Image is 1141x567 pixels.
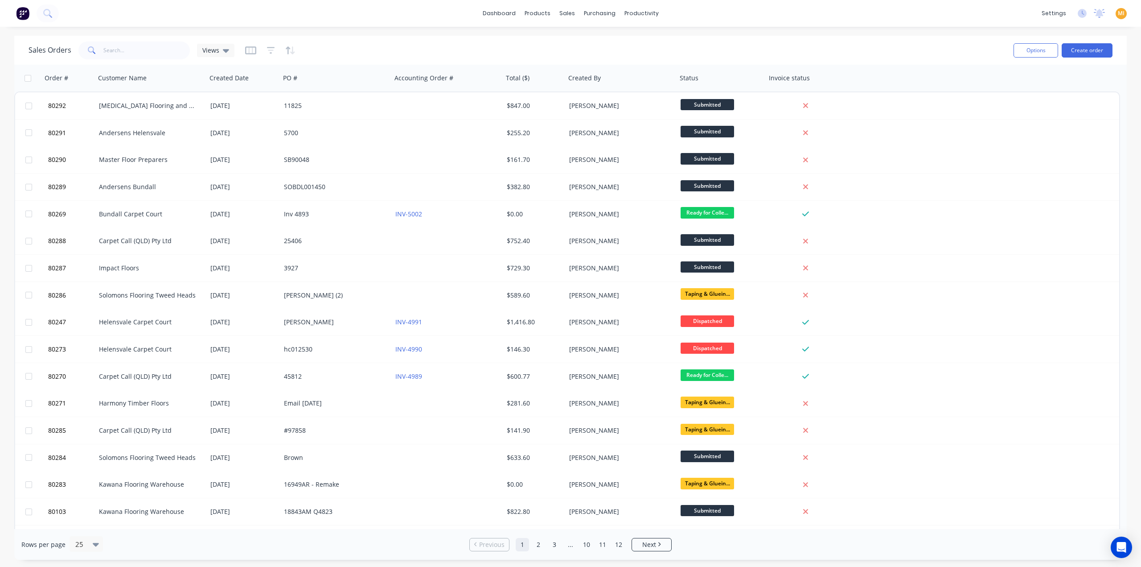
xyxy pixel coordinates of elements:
[1014,43,1058,58] button: Options
[507,101,559,110] div: $847.00
[681,153,734,164] span: Submitted
[569,453,668,462] div: [PERSON_NAME]
[99,264,198,273] div: Impact Floors
[395,318,422,326] a: INV-4991
[284,182,383,191] div: SOBDL001450
[48,155,66,164] span: 80290
[99,236,198,245] div: Carpet Call (QLD) Pty Ltd
[612,538,625,551] a: Page 12
[520,7,555,20] div: products
[681,369,734,381] span: Ready for Colle...
[48,480,66,489] span: 80283
[569,155,668,164] div: [PERSON_NAME]
[532,538,545,551] a: Page 2
[507,182,559,191] div: $382.80
[555,7,579,20] div: sales
[284,507,383,516] div: 18843AM Q4823
[569,318,668,327] div: [PERSON_NAME]
[569,480,668,489] div: [PERSON_NAME]
[681,397,734,408] span: Taping & Gluein...
[395,345,422,353] a: INV-4990
[45,390,99,417] button: 80271
[45,282,99,309] button: 80286
[569,101,668,110] div: [PERSON_NAME]
[507,210,559,219] div: $0.00
[569,291,668,300] div: [PERSON_NAME]
[99,372,198,381] div: Carpet Call (QLD) Pty Ltd
[681,315,734,327] span: Dispatched
[569,128,668,137] div: [PERSON_NAME]
[620,7,663,20] div: productivity
[48,372,66,381] span: 80270
[284,155,383,164] div: SB90048
[48,210,66,219] span: 80269
[466,538,675,551] ul: Pagination
[569,372,668,381] div: [PERSON_NAME]
[569,182,668,191] div: [PERSON_NAME]
[284,210,383,219] div: Inv 4893
[99,399,198,408] div: Harmony Timber Floors
[681,180,734,191] span: Submitted
[210,210,277,219] div: [DATE]
[569,236,668,245] div: [PERSON_NAME]
[210,507,277,516] div: [DATE]
[103,41,190,59] input: Search...
[681,288,734,299] span: Taping & Gluein...
[681,478,734,489] span: Taping & Gluein...
[681,234,734,245] span: Submitted
[569,507,668,516] div: [PERSON_NAME]
[470,540,509,549] a: Previous page
[507,345,559,354] div: $146.30
[642,540,656,549] span: Next
[579,7,620,20] div: purchasing
[99,291,198,300] div: Solomons Flooring Tweed Heads
[45,336,99,363] button: 80273
[681,451,734,462] span: Submitted
[99,101,198,110] div: [MEDICAL_DATA] Flooring and Carpentry
[45,309,99,335] button: 80247
[48,318,66,327] span: 80247
[681,505,734,516] span: Submitted
[48,453,66,462] span: 80284
[45,498,99,525] button: 80103
[507,291,559,300] div: $589.60
[210,426,277,435] div: [DATE]
[45,363,99,390] button: 80270
[284,345,383,354] div: hc012530
[507,453,559,462] div: $633.60
[1062,43,1112,58] button: Create order
[210,291,277,300] div: [DATE]
[507,264,559,273] div: $729.30
[210,345,277,354] div: [DATE]
[48,236,66,245] span: 80288
[45,526,99,552] button: 80282
[210,453,277,462] div: [DATE]
[48,345,66,354] span: 80273
[284,372,383,381] div: 45812
[99,507,198,516] div: Kawana Flooring Warehouse
[98,74,147,83] div: Customer Name
[45,146,99,173] button: 80290
[564,538,577,551] a: Jump forward
[45,74,68,83] div: Order #
[48,264,66,273] span: 80287
[45,255,99,281] button: 80287
[596,538,609,551] a: Page 11
[48,291,66,300] span: 80286
[479,540,505,549] span: Previous
[681,424,734,435] span: Taping & Gluein...
[507,236,559,245] div: $752.40
[632,540,671,549] a: Next page
[681,207,734,218] span: Ready for Colle...
[284,236,383,245] div: 25406
[99,318,198,327] div: Helensvale Carpet Court
[99,155,198,164] div: Master Floor Preparers
[507,507,559,516] div: $822.80
[284,426,383,435] div: #97858
[99,128,198,137] div: Andersens Helensvale
[210,101,277,110] div: [DATE]
[99,453,198,462] div: Solomons Flooring Tweed Heads
[568,74,601,83] div: Created By
[210,264,277,273] div: [DATE]
[99,210,198,219] div: Bundall Carpet Court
